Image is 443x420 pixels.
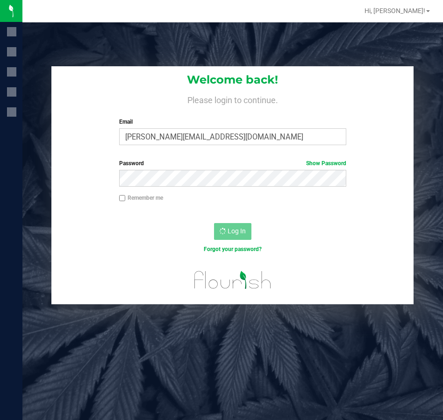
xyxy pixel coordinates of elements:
[214,223,251,240] button: Log In
[364,7,425,14] span: Hi, [PERSON_NAME]!
[119,195,126,202] input: Remember me
[51,74,414,86] h1: Welcome back!
[119,194,163,202] label: Remember me
[119,118,347,126] label: Email
[204,246,262,252] a: Forgot your password?
[119,160,144,167] span: Password
[187,263,278,297] img: flourish_logo.svg
[51,93,414,105] h4: Please login to continue.
[306,160,346,167] a: Show Password
[228,227,246,235] span: Log In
